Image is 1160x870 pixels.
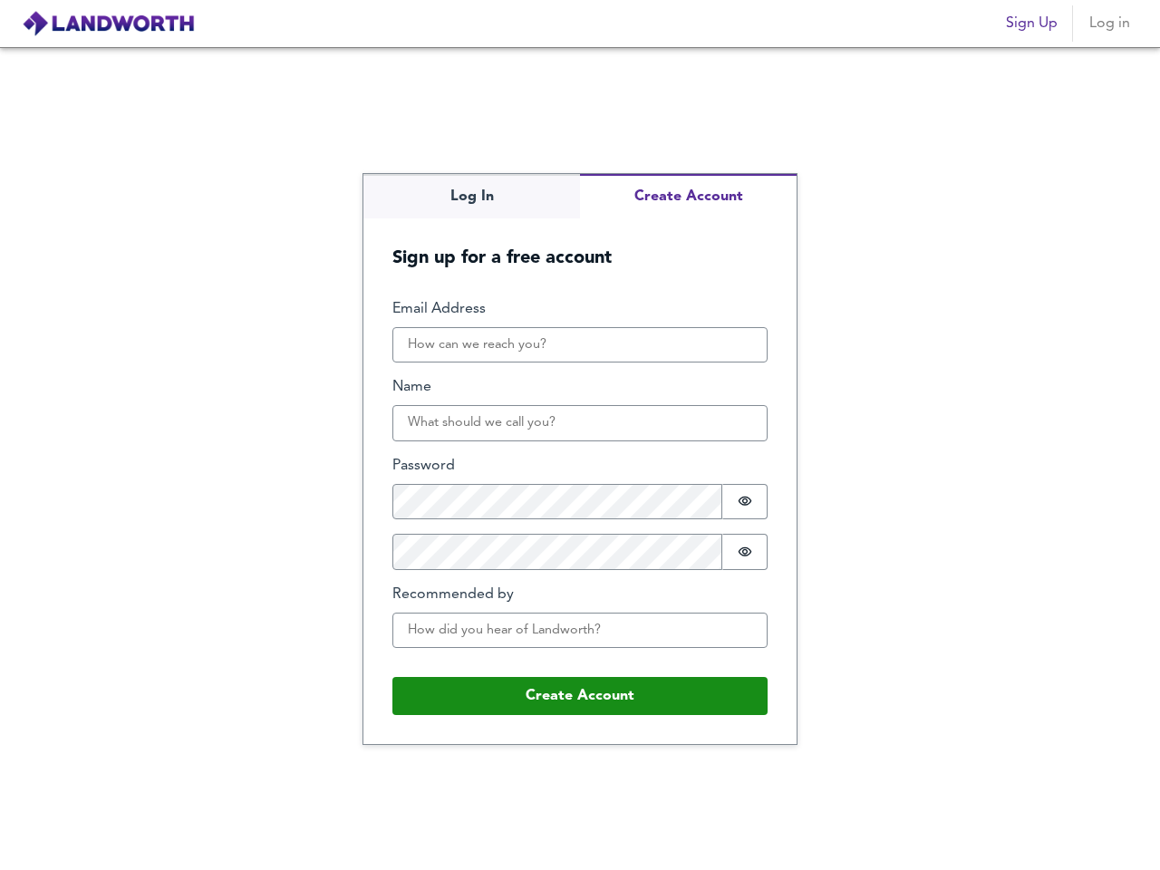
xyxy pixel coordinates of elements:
[392,405,768,441] input: What should we call you?
[722,484,768,520] button: Show password
[392,585,768,605] label: Recommended by
[363,218,797,270] h5: Sign up for a free account
[1080,5,1138,42] button: Log in
[392,613,768,649] input: How did you hear of Landworth?
[999,5,1065,42] button: Sign Up
[1087,11,1131,36] span: Log in
[22,10,195,37] img: logo
[363,174,580,218] button: Log In
[580,174,797,218] button: Create Account
[392,377,768,398] label: Name
[392,677,768,715] button: Create Account
[392,299,768,320] label: Email Address
[392,456,768,477] label: Password
[1006,11,1058,36] span: Sign Up
[722,534,768,570] button: Show password
[392,327,768,363] input: How can we reach you?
